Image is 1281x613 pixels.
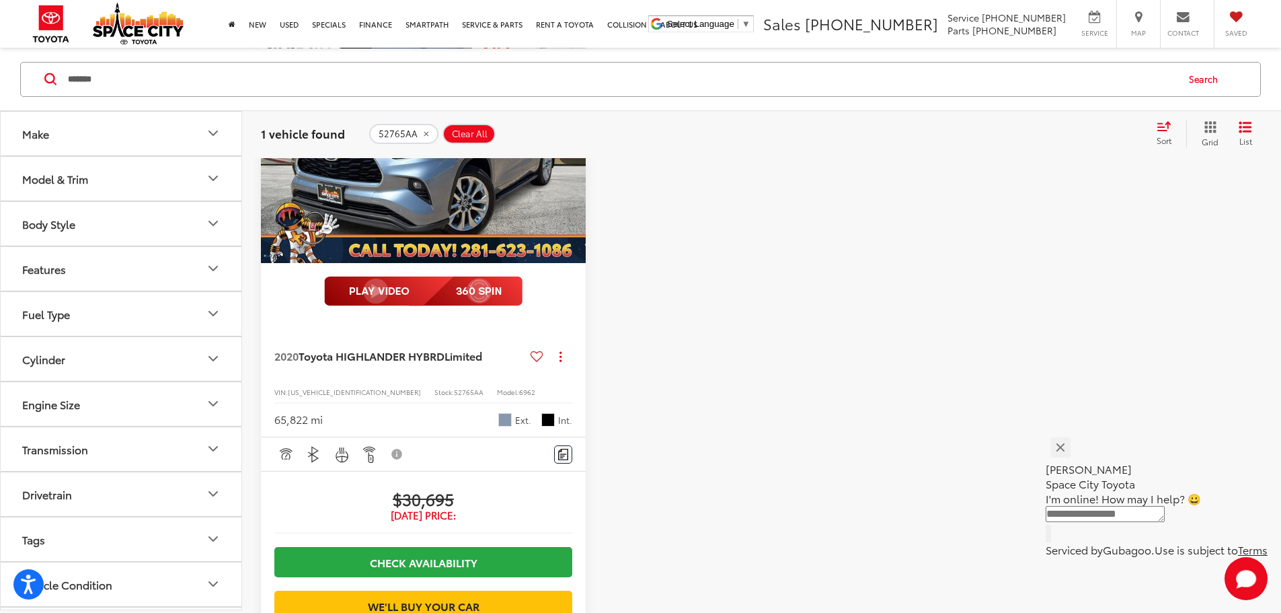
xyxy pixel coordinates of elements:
[519,387,535,397] span: 6962
[1157,135,1171,146] span: Sort
[274,349,525,363] a: 2020Toyota HIGHLANDER HYBRDLimited
[549,345,572,368] button: Actions
[205,125,221,141] div: Make
[22,307,70,320] div: Fuel Type
[22,487,72,500] div: Drivetrain
[22,442,88,455] div: Transmission
[274,509,572,522] span: [DATE] Price:
[1079,28,1110,38] span: Service
[274,387,288,397] span: VIN:
[1202,135,1218,147] span: Grid
[274,489,572,509] span: $30,695
[1,562,243,606] button: Vehicle ConditionVehicle Condition
[1,472,243,515] button: DrivetrainDrivetrain
[205,396,221,412] div: Engine Size
[22,262,66,275] div: Features
[205,486,221,502] div: Drivetrain
[1186,120,1229,147] button: Grid View
[452,128,488,139] span: Clear All
[288,387,421,397] span: [US_VEHICLE_IDENTIFICATION_NUMBER]
[205,576,221,592] div: Vehicle Condition
[454,387,483,397] span: 52765AA
[22,352,65,365] div: Cylinder
[274,412,323,427] div: 65,822 mi
[205,351,221,367] div: Cylinder
[22,172,88,184] div: Model & Trim
[379,128,418,139] span: 52765AA
[386,440,409,468] button: View Disclaimer
[1124,28,1153,38] span: Map
[541,413,555,427] span: Black
[667,19,750,29] a: Select Language​
[205,215,221,231] div: Body Style
[1229,120,1262,147] button: List View
[22,217,75,229] div: Body Style
[1,111,243,155] button: MakeMake
[667,19,734,29] span: Select Language
[93,3,184,44] img: Space City Toyota
[444,348,482,363] span: Limited
[1225,557,1268,600] svg: Start Chat
[205,305,221,322] div: Fuel Type
[1167,28,1199,38] span: Contact
[1,156,243,200] button: Model & TrimModel & Trim
[1150,120,1186,147] button: Select sort value
[324,277,522,306] img: full motion video
[205,531,221,547] div: Tags
[498,413,512,427] span: Moon Dust
[558,449,569,460] img: Comments
[361,446,378,463] img: Remote Start
[22,577,112,590] div: Vehicle Condition
[805,13,938,34] span: [PHONE_NUMBER]
[67,63,1176,95] input: Search by Make, Model, or Keyword
[1,382,243,425] button: Engine SizeEngine Size
[947,11,979,24] span: Service
[274,547,572,577] a: Check Availability
[1,427,243,470] button: TransmissionTransmission
[334,446,350,463] img: Heated Steering Wheel
[205,170,221,186] div: Model & Trim
[1221,28,1251,38] span: Saved
[515,414,531,427] span: Ext.
[22,127,49,139] div: Make
[554,445,572,464] button: Comments
[1239,135,1252,146] span: List
[274,348,299,363] span: 2020
[22,532,45,545] div: Tags
[277,446,294,463] img: Adaptive Cruise Control
[442,123,496,143] button: Clear All
[1,201,243,245] button: Body StyleBody Style
[305,446,322,463] img: Bluetooth®
[261,124,345,141] span: 1 vehicle found
[205,441,221,457] div: Transmission
[299,348,444,363] span: Toyota HIGHLANDER HYBRD
[1225,557,1268,600] button: Toggle Chat Window
[1,517,243,561] button: TagsTags
[22,397,80,410] div: Engine Size
[559,351,561,362] span: dropdown dots
[1,336,243,380] button: CylinderCylinder
[558,414,572,427] span: Int.
[434,387,454,397] span: Stock:
[369,123,438,143] button: remove 52765AA
[1,291,243,335] button: Fuel TypeFuel Type
[497,387,519,397] span: Model:
[763,13,801,34] span: Sales
[205,260,221,277] div: Features
[1176,62,1237,96] button: Search
[972,24,1056,37] span: [PHONE_NUMBER]
[982,11,1066,24] span: [PHONE_NUMBER]
[947,24,970,37] span: Parts
[1,246,243,290] button: FeaturesFeatures
[742,19,750,29] span: ▼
